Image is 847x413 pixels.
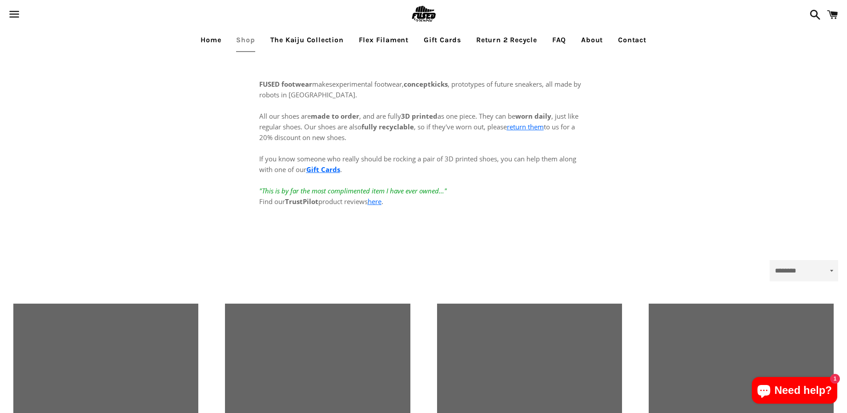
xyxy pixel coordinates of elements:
[507,122,544,131] a: return them
[285,197,318,206] strong: TrustPilot
[515,112,551,120] strong: worn daily
[368,197,381,206] a: here
[401,112,438,120] strong: 3D printed
[306,165,340,174] a: Gift Cards
[259,100,588,207] p: All our shoes are , and are fully as one piece. They can be , just like regular shoes. Our shoes ...
[259,80,332,88] span: makes
[404,80,448,88] strong: conceptkicks
[264,29,350,51] a: The Kaiju Collection
[259,80,581,99] span: experimental footwear, , prototypes of future sneakers, all made by robots in [GEOGRAPHIC_DATA].
[470,29,544,51] a: Return 2 Recycle
[352,29,415,51] a: Flex Filament
[574,29,610,51] a: About
[417,29,468,51] a: Gift Cards
[229,29,261,51] a: Shop
[361,122,414,131] strong: fully recyclable
[749,377,840,406] inbox-online-store-chat: Shopify online store chat
[194,29,228,51] a: Home
[311,112,359,120] strong: made to order
[259,80,312,88] strong: FUSED footwear
[611,29,653,51] a: Contact
[546,29,573,51] a: FAQ
[259,186,447,195] em: "This is by far the most complimented item I have ever owned..."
